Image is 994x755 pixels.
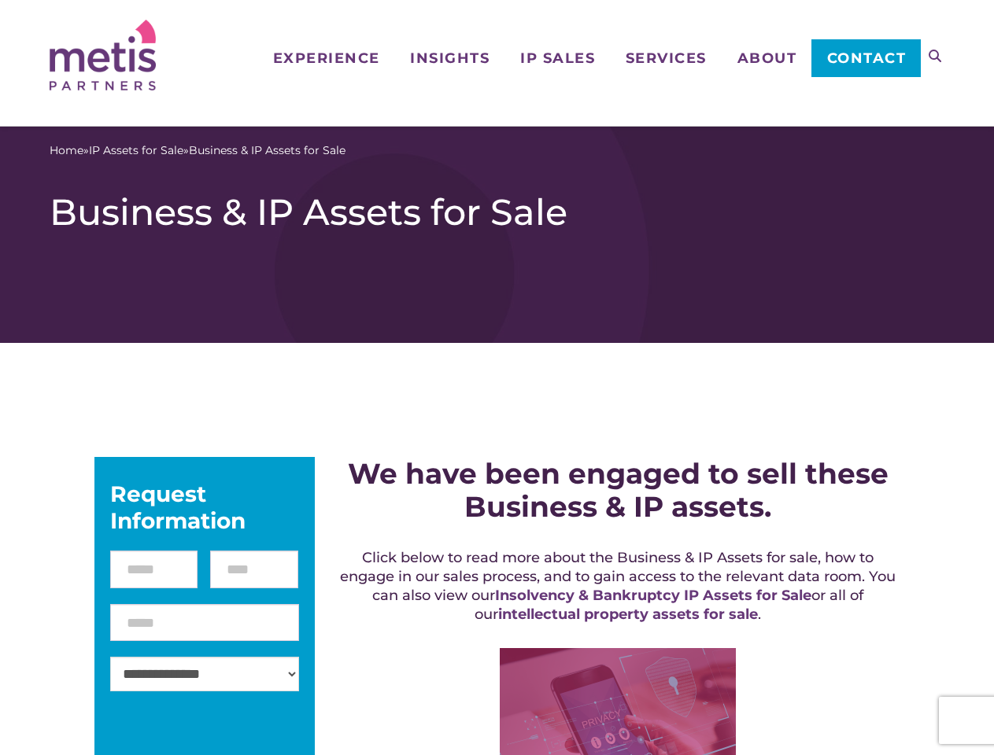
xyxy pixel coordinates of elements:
span: About [737,51,797,65]
span: Experience [273,51,380,65]
span: IP Sales [520,51,595,65]
a: intellectual property assets for sale [498,606,758,623]
img: Metis Partners [50,20,156,90]
h1: Business & IP Assets for Sale [50,190,944,234]
span: Contact [827,51,907,65]
span: » » [50,142,345,159]
a: Home [50,142,83,159]
a: Insolvency & Bankruptcy IP Assets for Sale [495,587,811,604]
a: Contact [811,39,921,77]
strong: We have been engaged to sell these Business & IP assets. [348,456,889,524]
h5: Click below to read more about the Business & IP Assets for sale, how to engage in our sales proc... [336,548,900,624]
span: Business & IP Assets for Sale [189,142,345,159]
div: Request Information [110,481,299,534]
a: IP Assets for Sale [89,142,183,159]
span: Insights [410,51,490,65]
span: Services [626,51,707,65]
